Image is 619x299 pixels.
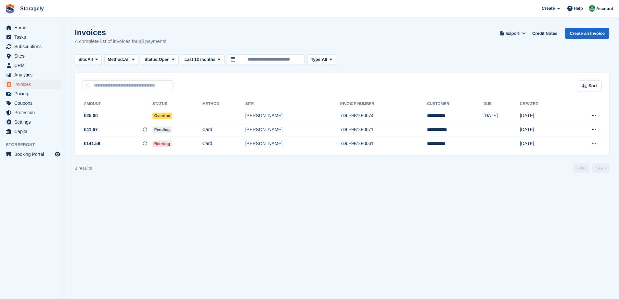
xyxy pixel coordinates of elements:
[152,113,172,119] span: Overdue
[185,56,215,63] span: Last 12 months
[152,99,202,109] th: Status
[18,3,46,14] a: Storagely
[152,141,172,147] span: Retrying
[3,117,61,127] a: menu
[530,28,560,39] a: Credit Notes
[84,126,98,133] span: £41.67
[14,108,53,117] span: Protection
[574,5,583,12] span: Help
[245,123,340,137] td: [PERSON_NAME]
[3,23,61,32] a: menu
[14,33,53,42] span: Tasks
[14,89,53,98] span: Pricing
[520,123,567,137] td: [DATE]
[520,99,567,109] th: Created
[340,99,427,109] th: Invoice Number
[5,4,15,14] img: stora-icon-8386f47178a22dfd0bd8f6a31ec36ba5ce8667c1dd55bd0f319d3a0aa187defe.svg
[3,42,61,51] a: menu
[3,99,61,108] a: menu
[14,70,53,79] span: Analytics
[141,54,178,65] button: Status: Open
[144,56,159,63] span: Status:
[84,140,100,147] span: £141.59
[520,109,567,123] td: [DATE]
[14,42,53,51] span: Subscriptions
[596,6,613,12] span: Account
[87,56,93,63] span: All
[108,56,124,63] span: Method:
[484,109,520,123] td: [DATE]
[14,117,53,127] span: Settings
[3,89,61,98] a: menu
[124,56,130,63] span: All
[307,54,336,65] button: Type: All
[3,108,61,117] a: menu
[245,137,340,150] td: [PERSON_NAME]
[592,163,609,173] a: Next
[542,5,555,12] span: Create
[340,109,427,123] td: 7D6F9B10-0074
[14,99,53,108] span: Coupons
[3,127,61,136] a: menu
[245,99,340,109] th: Site
[589,5,595,12] img: Notifications
[6,142,65,148] span: Storefront
[202,123,245,137] td: Card
[202,137,245,150] td: Card
[484,99,520,109] th: Due
[75,54,102,65] button: Site: All
[83,99,152,109] th: Amount
[588,83,597,89] span: Sort
[311,56,322,63] span: Type:
[340,137,427,150] td: 7D6F9B10-0061
[340,123,427,137] td: 7D6F9B10-0071
[181,54,224,65] button: Last 12 months
[78,56,87,63] span: Site:
[14,150,53,159] span: Booking Portal
[14,61,53,70] span: CRM
[245,109,340,123] td: [PERSON_NAME]
[565,28,609,39] a: Create an Invoice
[159,56,170,63] span: Open
[14,127,53,136] span: Capital
[572,163,611,173] nav: Page
[322,56,327,63] span: All
[14,51,53,61] span: Sites
[3,51,61,61] a: menu
[3,70,61,79] a: menu
[498,28,527,39] button: Export
[54,150,61,158] a: Preview store
[14,23,53,32] span: Home
[152,127,172,133] span: Pending
[3,80,61,89] a: menu
[3,150,61,159] a: menu
[573,163,590,173] a: Previous
[75,28,166,37] h1: Invoices
[75,38,166,45] p: A complete list of invoices for all payments
[3,33,61,42] a: menu
[202,99,245,109] th: Method
[520,137,567,150] td: [DATE]
[3,61,61,70] a: menu
[427,99,484,109] th: Customer
[14,80,53,89] span: Invoices
[104,54,138,65] button: Method: All
[84,112,98,119] span: £25.00
[506,30,520,37] span: Export
[75,165,92,172] div: 3 results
